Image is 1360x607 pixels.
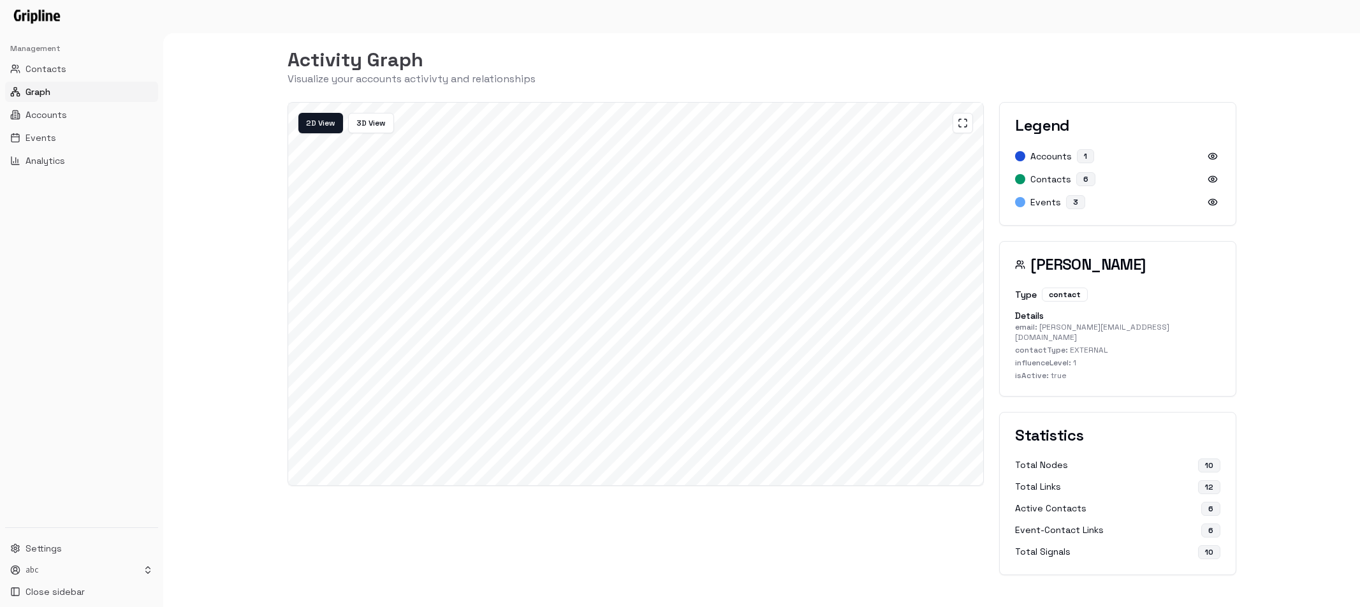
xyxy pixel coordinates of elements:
[1198,458,1220,472] div: 10
[298,113,343,133] button: 2D View
[1015,502,1086,516] span: Active Contacts
[288,48,536,71] h1: Activity Graph
[26,62,66,75] span: Contacts
[5,561,158,579] button: abc
[158,33,168,607] button: Toggle Sidebar
[1015,345,1220,355] div: EXTERNAL
[1015,358,1220,368] div: 1
[10,4,63,26] img: Logo
[26,542,62,555] span: Settings
[5,105,158,125] button: Accounts
[1030,173,1071,186] span: Contacts
[1015,480,1061,494] span: Total Links
[1015,545,1071,559] span: Total Signals
[26,564,38,576] p: abc
[1015,309,1220,322] p: Details
[348,113,394,133] button: 3D View
[1015,428,1220,443] h3: Statistics
[1076,172,1095,186] div: 6
[1015,288,1037,301] p: Type
[26,585,85,598] span: Close sidebar
[1201,523,1220,538] div: 6
[1066,195,1085,209] div: 3
[5,128,158,148] button: Events
[1015,523,1104,538] span: Event-Contact Links
[1015,322,1037,332] span: email :
[26,131,56,144] span: Events
[1015,370,1220,381] div: true
[5,581,158,602] button: Close sidebar
[1015,458,1068,472] span: Total Nodes
[1015,358,1071,368] span: influenceLevel :
[1077,149,1094,163] div: 1
[1015,370,1049,381] span: isActive :
[1030,196,1061,208] span: Events
[1042,288,1088,302] div: contact
[26,154,65,167] span: Analytics
[5,59,158,79] button: Contacts
[288,71,536,87] p: Visualize your accounts activivty and relationships
[1201,502,1220,516] div: 6
[5,538,158,559] button: Settings
[5,150,158,171] button: Analytics
[1015,322,1220,342] div: [PERSON_NAME][EMAIL_ADDRESS][DOMAIN_NAME]
[26,108,67,121] span: Accounts
[5,82,158,102] button: Graph
[1015,118,1220,133] h3: Legend
[1015,257,1220,272] h3: [PERSON_NAME]
[26,85,50,98] span: Graph
[1198,480,1220,494] div: 12
[5,38,158,59] div: Management
[1030,150,1072,163] span: Accounts
[1015,345,1068,355] span: contactType :
[1198,545,1220,559] div: 10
